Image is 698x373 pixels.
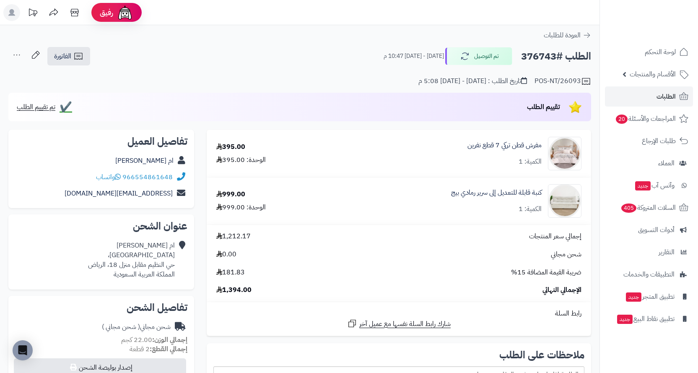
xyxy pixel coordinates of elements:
div: 395.00 [216,142,245,152]
span: الفاتورة [54,51,71,61]
span: تطبيق المتجر [625,291,675,303]
strong: إجمالي القطع: [150,344,187,354]
span: شارك رابط السلة نفسها مع عميل آخر [359,319,451,329]
div: ام [PERSON_NAME] [GEOGRAPHIC_DATA]، حي النظيم مقابل منزل 18، الرياض المملكة العربية السعودية [88,241,175,279]
a: العملاء [605,153,693,173]
span: العملاء [658,157,675,169]
img: 1745317144-istanbul%20S18-90x90.jpg [548,137,581,170]
h2: عنوان الشحن [15,221,187,231]
span: جديد [626,292,641,302]
a: مفرش قطن تركي 7 قطع نفرين [467,141,542,150]
div: Open Intercom Messenger [13,340,33,360]
span: أدوات التسويق [638,224,675,236]
a: الفاتورة [47,47,90,65]
span: الأقسام والمنتجات [630,68,676,80]
span: التقارير [659,246,675,258]
a: تطبيق نقاط البيعجديد [605,309,693,329]
a: طلبات الإرجاع [605,131,693,151]
span: طلبات الإرجاع [642,135,676,147]
span: تم تقييم الطلب [17,102,55,112]
a: أدوات التسويق [605,220,693,240]
a: الطلبات [605,86,693,107]
div: رابط السلة [210,309,588,318]
span: المراجعات والأسئلة [615,113,676,125]
a: ام [PERSON_NAME] [115,156,174,166]
span: رفيق [100,8,113,18]
span: لوحة التحكم [645,46,676,58]
span: وآتس آب [634,180,675,191]
span: 405 [621,203,637,213]
span: العودة للطلبات [544,30,581,40]
div: POS-NT/26093 [535,76,591,86]
span: ✔️ [60,102,72,112]
a: التطبيقات والخدمات [605,264,693,284]
span: الإجمالي النهائي [542,285,581,295]
a: ✔️ تم تقييم الطلب [17,102,72,112]
div: الوحدة: 395.00 [216,155,266,165]
span: الطلبات [656,91,676,102]
span: تطبيق نقاط البيع [616,313,675,325]
span: 181.83 [216,268,245,277]
h2: الطلب #376743 [521,48,591,65]
a: تطبيق المتجرجديد [605,287,693,307]
div: الكمية: 1 [519,204,542,214]
span: تقييم الطلب [527,102,560,112]
small: 2 قطعة [130,344,187,354]
h2: ملاحظات على الطلب [213,350,584,360]
div: الكمية: 1 [519,157,542,167]
div: شحن مجاني [102,322,171,332]
h2: تفاصيل الشحن [15,303,187,313]
span: التطبيقات والخدمات [623,269,675,280]
a: السلات المتروكة405 [605,198,693,218]
span: جديد [635,181,651,190]
a: المراجعات والأسئلة20 [605,109,693,129]
span: جديد [617,315,633,324]
div: 999.00 [216,190,245,199]
a: شارك رابط السلة نفسها مع عميل آخر [347,318,451,329]
button: تم التوصيل [445,47,512,65]
a: [EMAIL_ADDRESS][DOMAIN_NAME] [65,188,173,198]
a: العودة للطلبات [544,30,591,40]
span: 1,212.17 [216,232,251,241]
img: 1751532069-1-90x90.jpg [548,184,581,218]
a: تحديثات المنصة [22,4,43,23]
a: وآتس آبجديد [605,175,693,196]
a: كنبة قابلة للتعديل إلى سرير رمادي بيج [451,188,542,198]
div: الوحدة: 999.00 [216,203,266,212]
img: ai-face.png [117,4,133,21]
strong: إجمالي الوزن: [152,335,187,345]
span: 20 [615,114,628,124]
img: logo-2.png [641,16,690,34]
a: 966554861648 [122,172,173,182]
small: [DATE] - [DATE] 10:47 م [384,52,444,60]
div: تاريخ الطلب : [DATE] - [DATE] 5:08 م [418,76,527,86]
span: السلات المتروكة [620,202,676,214]
a: واتساب [96,172,121,182]
a: لوحة التحكم [605,42,693,62]
span: 0.00 [216,250,236,259]
h2: تفاصيل العميل [15,136,187,146]
a: التقارير [605,242,693,262]
span: شحن مجاني [551,250,581,259]
span: 1,394.00 [216,285,252,295]
small: 22.00 كجم [121,335,187,345]
span: ضريبة القيمة المضافة 15% [511,268,581,277]
span: ( شحن مجاني ) [102,322,140,332]
span: إجمالي سعر المنتجات [529,232,581,241]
